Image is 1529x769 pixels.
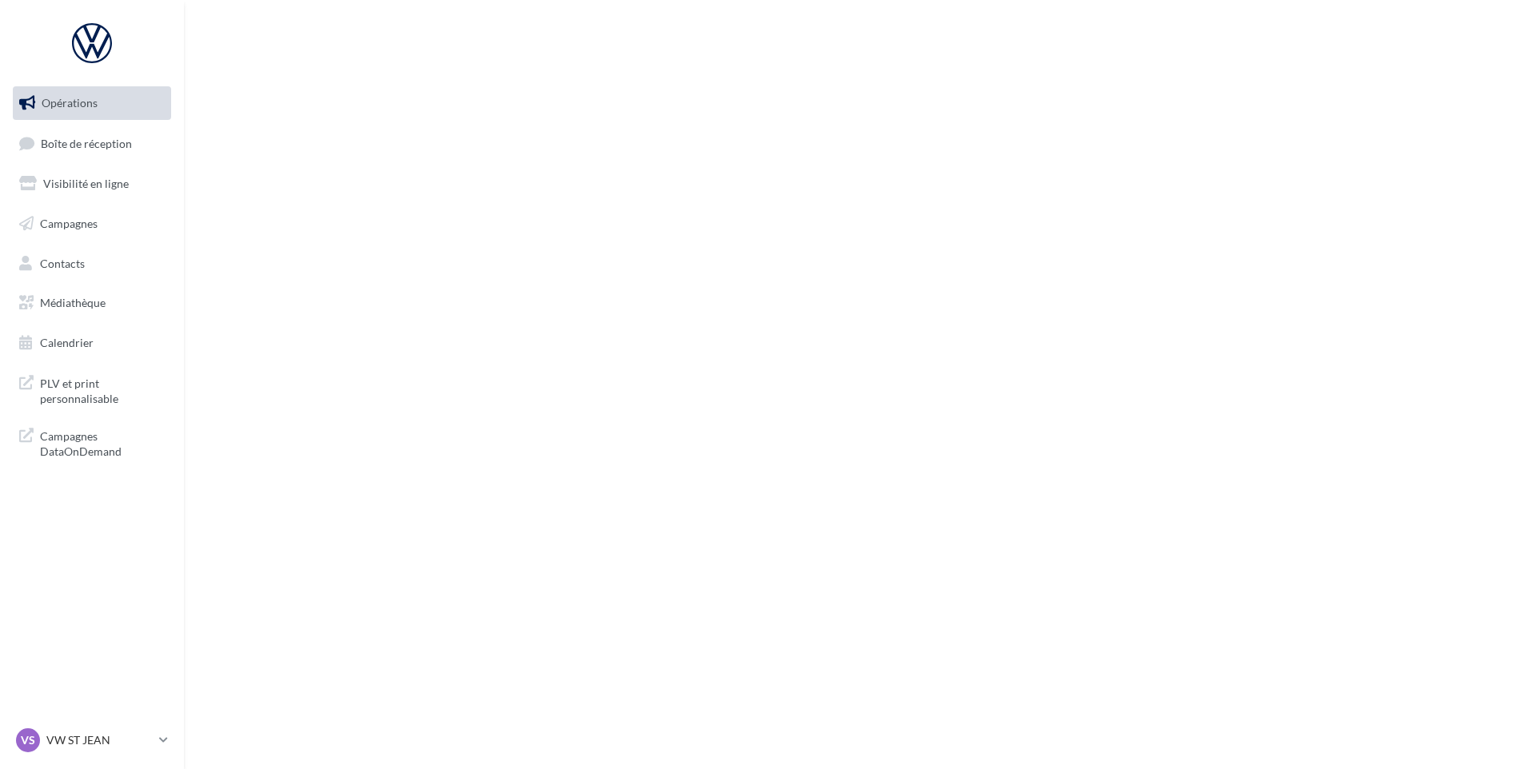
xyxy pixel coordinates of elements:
a: Calendrier [10,326,174,360]
span: Visibilité en ligne [43,177,129,190]
span: Campagnes DataOnDemand [40,425,165,460]
a: VS VW ST JEAN [13,725,171,755]
span: Contacts [40,256,85,269]
a: Boîte de réception [10,126,174,161]
span: Médiathèque [40,296,106,309]
span: VS [21,732,35,748]
span: Calendrier [40,336,94,349]
a: Opérations [10,86,174,120]
a: Contacts [10,247,174,281]
a: PLV et print personnalisable [10,366,174,413]
span: Campagnes [40,217,98,230]
a: Visibilité en ligne [10,167,174,201]
span: Opérations [42,96,98,110]
a: Campagnes DataOnDemand [10,419,174,466]
a: Médiathèque [10,286,174,320]
a: Campagnes [10,207,174,241]
span: PLV et print personnalisable [40,373,165,407]
p: VW ST JEAN [46,732,153,748]
span: Boîte de réception [41,136,132,149]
